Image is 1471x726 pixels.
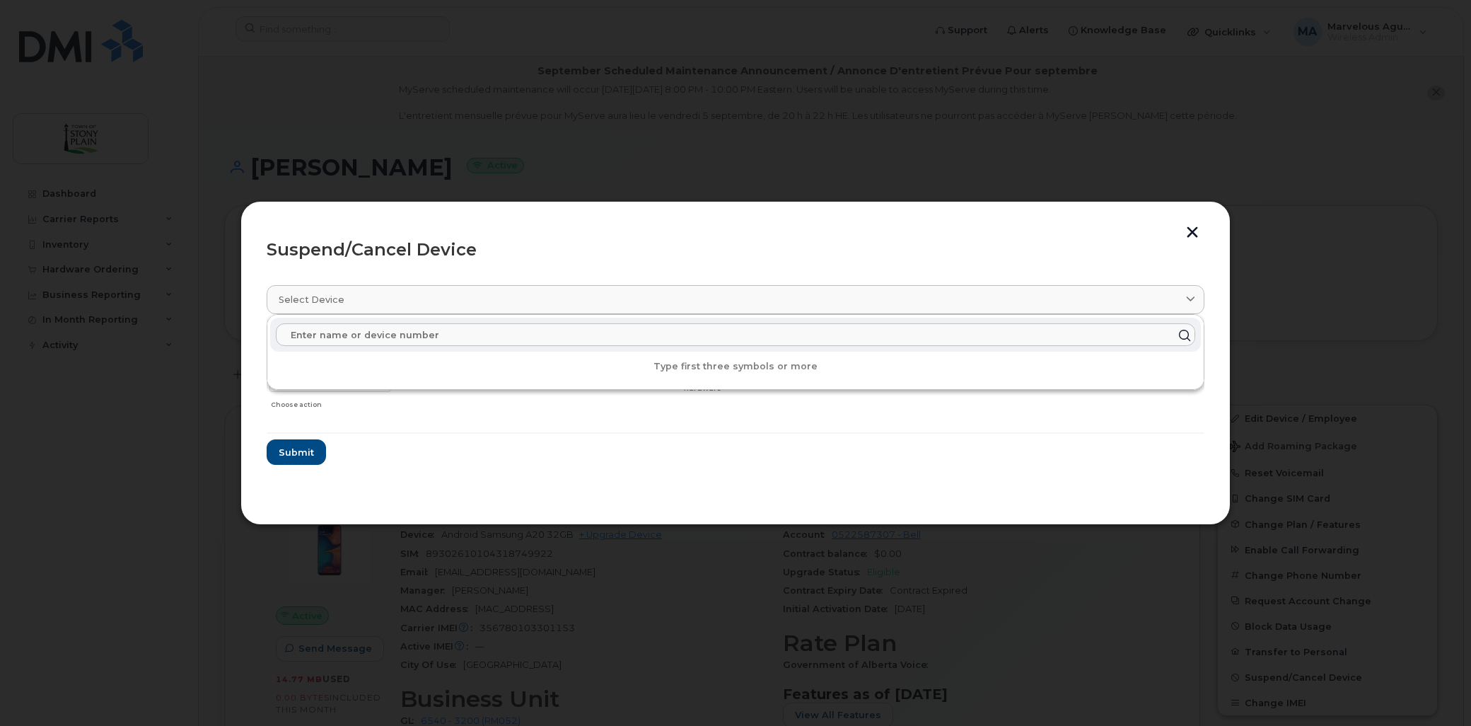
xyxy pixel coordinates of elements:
[279,446,314,459] span: Submit
[267,285,1204,314] a: Select device
[267,241,1204,258] div: Suspend/Cancel Device
[684,374,781,393] span: Transfer device to spare hardware
[279,293,344,306] span: Select device
[267,439,326,465] button: Submit
[276,323,1195,346] input: Enter name or device number
[271,393,391,410] div: Choose action
[270,361,1201,372] p: Type first three symbols or more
